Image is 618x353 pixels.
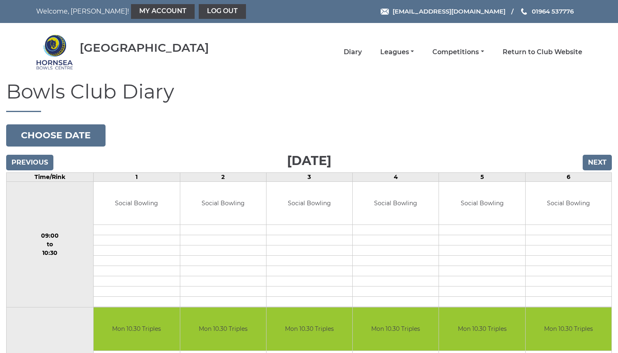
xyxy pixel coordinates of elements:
[526,182,611,225] td: Social Bowling
[6,155,53,170] input: Previous
[353,172,439,181] td: 4
[583,155,612,170] input: Next
[7,172,94,181] td: Time/Rink
[266,307,352,351] td: Mon 10.30 Triples
[439,172,525,181] td: 5
[6,124,106,147] button: Choose date
[521,8,527,15] img: Phone us
[381,7,505,16] a: Email [EMAIL_ADDRESS][DOMAIN_NAME]
[432,48,484,57] a: Competitions
[526,307,611,351] td: Mon 10.30 Triples
[94,182,179,225] td: Social Bowling
[520,7,574,16] a: Phone us 01964 537776
[353,307,439,351] td: Mon 10.30 Triples
[525,172,611,181] td: 6
[266,172,352,181] td: 3
[439,182,525,225] td: Social Bowling
[266,182,352,225] td: Social Bowling
[131,4,195,19] a: My Account
[80,41,209,54] div: [GEOGRAPHIC_DATA]
[503,48,582,57] a: Return to Club Website
[393,7,505,15] span: [EMAIL_ADDRESS][DOMAIN_NAME]
[36,4,257,19] nav: Welcome, [PERSON_NAME]!
[380,48,414,57] a: Leagues
[381,9,389,15] img: Email
[199,4,246,19] a: Log out
[439,307,525,351] td: Mon 10.30 Triples
[7,181,94,307] td: 09:00 to 10:30
[180,172,266,181] td: 2
[94,172,180,181] td: 1
[353,182,439,225] td: Social Bowling
[344,48,362,57] a: Diary
[36,34,73,71] img: Hornsea Bowls Centre
[6,81,612,112] h1: Bowls Club Diary
[180,307,266,351] td: Mon 10.30 Triples
[532,7,574,15] span: 01964 537776
[180,182,266,225] td: Social Bowling
[94,307,179,351] td: Mon 10.30 Triples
